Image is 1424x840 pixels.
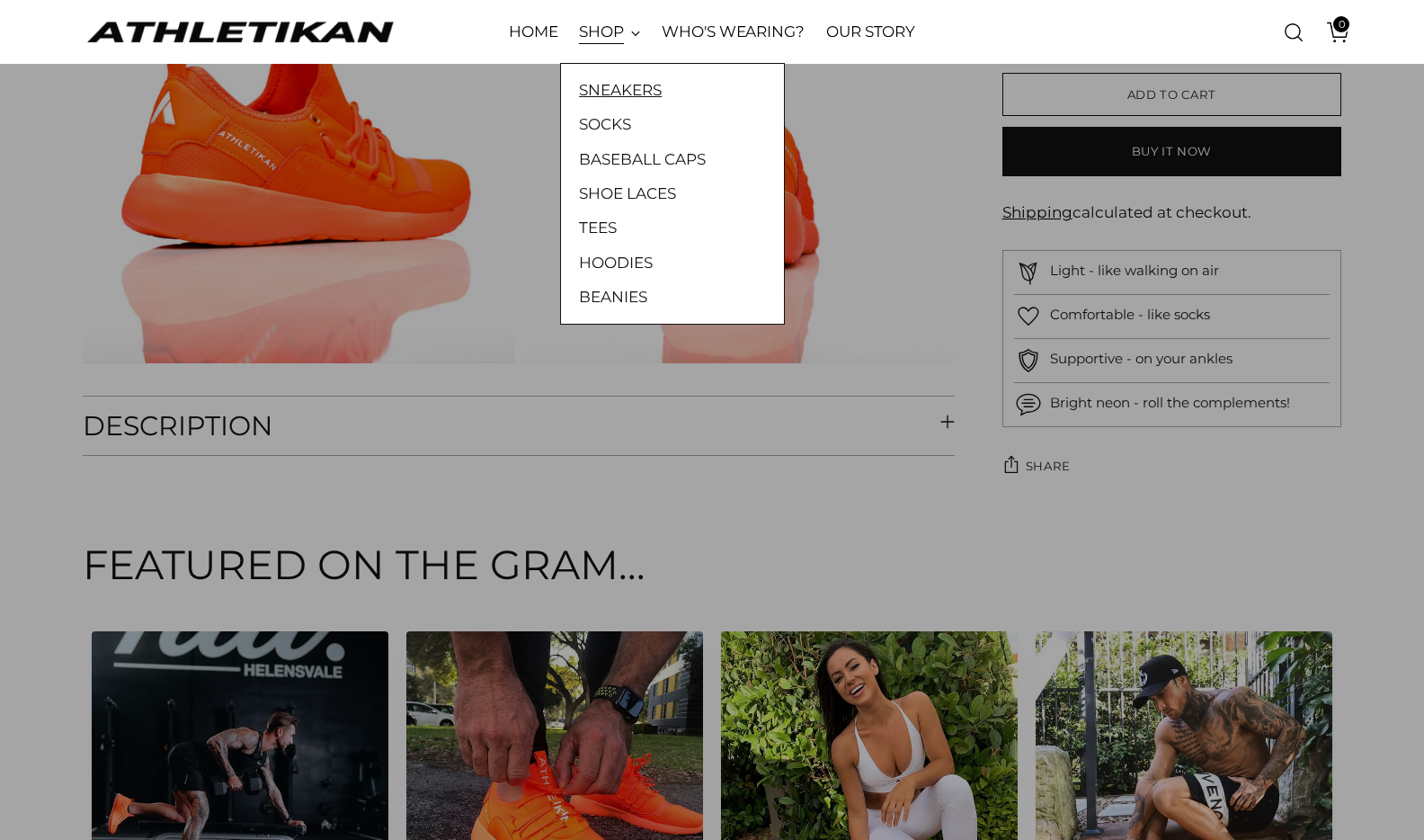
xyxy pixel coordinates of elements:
[1276,14,1312,50] a: Open search modal
[662,13,805,52] a: WHO'S WEARING?
[1313,14,1349,50] a: Open cart modal
[509,13,558,52] a: HOME
[1333,16,1349,32] span: 0
[579,13,640,52] a: SHOP
[826,13,915,52] a: OUR STORY
[83,18,397,46] a: ATHLETIKAN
